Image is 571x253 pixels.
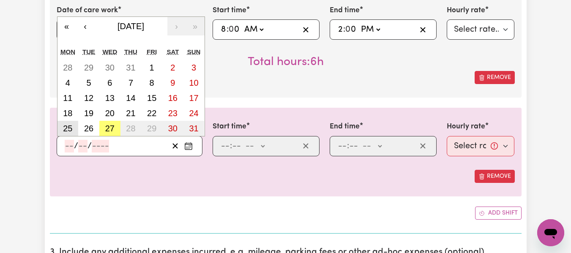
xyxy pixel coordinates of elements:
input: ---- [92,140,109,152]
label: Start time [213,5,246,16]
button: Add another shift [475,207,522,220]
span: : [343,25,345,34]
abbr: Friday [147,48,157,55]
input: -- [221,23,227,36]
span: : [347,141,349,151]
button: 23 August 2025 [162,106,183,121]
button: Remove this shift [475,170,515,183]
abbr: Saturday [167,48,179,55]
input: -- [78,140,87,152]
abbr: 11 August 2025 [63,93,72,103]
abbr: 8 August 2025 [150,78,154,87]
button: › [167,17,186,35]
button: 21 August 2025 [120,106,142,121]
abbr: Wednesday [102,48,117,55]
button: « [57,17,76,35]
abbr: 26 August 2025 [84,124,93,133]
button: 3 August 2025 [183,60,205,75]
span: / [74,141,78,151]
button: 26 August 2025 [78,121,99,136]
abbr: 15 August 2025 [147,93,156,103]
abbr: 28 July 2025 [63,63,72,72]
abbr: 13 August 2025 [105,93,115,103]
abbr: 30 July 2025 [105,63,115,72]
span: 0 [229,25,234,34]
input: -- [221,140,230,152]
input: -- [229,23,240,36]
button: 12 August 2025 [78,90,99,106]
button: 17 August 2025 [183,90,205,106]
span: 0 [345,25,350,34]
abbr: 24 August 2025 [189,109,198,118]
button: » [186,17,205,35]
button: 22 August 2025 [141,106,162,121]
span: : [227,25,229,34]
abbr: Tuesday [82,48,95,55]
button: 5 August 2025 [78,75,99,90]
label: Hourly rate [447,5,485,16]
abbr: Sunday [187,48,201,55]
abbr: 7 August 2025 [128,78,133,87]
input: -- [232,140,241,152]
label: Date of care work [57,5,118,16]
abbr: 19 August 2025 [84,109,93,118]
button: 19 August 2025 [78,106,99,121]
input: -- [338,23,343,36]
abbr: 1 August 2025 [150,63,154,72]
button: 25 August 2025 [57,121,79,136]
abbr: 27 August 2025 [105,124,115,133]
button: ‹ [76,17,95,35]
abbr: 21 August 2025 [126,109,135,118]
button: 13 August 2025 [99,90,120,106]
button: Remove this shift [475,71,515,84]
span: / [87,141,92,151]
abbr: 30 August 2025 [168,124,178,133]
abbr: 10 August 2025 [189,78,198,87]
abbr: 20 August 2025 [105,109,115,118]
abbr: 31 July 2025 [126,63,135,72]
abbr: 9 August 2025 [170,78,175,87]
button: 28 July 2025 [57,60,79,75]
button: 30 August 2025 [162,121,183,136]
abbr: 18 August 2025 [63,109,72,118]
abbr: 3 August 2025 [191,63,196,72]
button: 31 July 2025 [120,60,142,75]
abbr: 6 August 2025 [107,78,112,87]
button: Enter the date of care work [182,140,195,152]
button: 24 August 2025 [183,106,205,121]
span: [DATE] [117,22,144,31]
abbr: 5 August 2025 [86,78,91,87]
abbr: Thursday [124,48,137,55]
button: 7 August 2025 [120,75,142,90]
input: -- [338,140,347,152]
label: Start time [213,121,246,132]
button: 31 August 2025 [183,121,205,136]
button: 28 August 2025 [120,121,142,136]
button: Clear date [169,140,182,152]
abbr: 2 August 2025 [170,63,175,72]
button: 29 July 2025 [78,60,99,75]
button: 14 August 2025 [120,90,142,106]
label: Hourly rate [447,121,485,132]
label: Date of care work [57,121,118,132]
button: 15 August 2025 [141,90,162,106]
button: 4 August 2025 [57,75,79,90]
button: 11 August 2025 [57,90,79,106]
button: [DATE] [95,17,167,35]
abbr: 17 August 2025 [189,93,198,103]
button: 2 August 2025 [162,60,183,75]
button: 20 August 2025 [99,106,120,121]
iframe: Button to launch messaging window [537,219,564,246]
button: 27 August 2025 [99,121,120,136]
label: End time [330,5,360,16]
abbr: 16 August 2025 [168,93,178,103]
abbr: 22 August 2025 [147,109,156,118]
abbr: 4 August 2025 [66,78,70,87]
span: : [230,141,232,151]
abbr: 31 August 2025 [189,124,198,133]
button: 6 August 2025 [99,75,120,90]
button: 8 August 2025 [141,75,162,90]
abbr: Monday [60,48,75,55]
input: -- [349,140,358,152]
button: 10 August 2025 [183,75,205,90]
